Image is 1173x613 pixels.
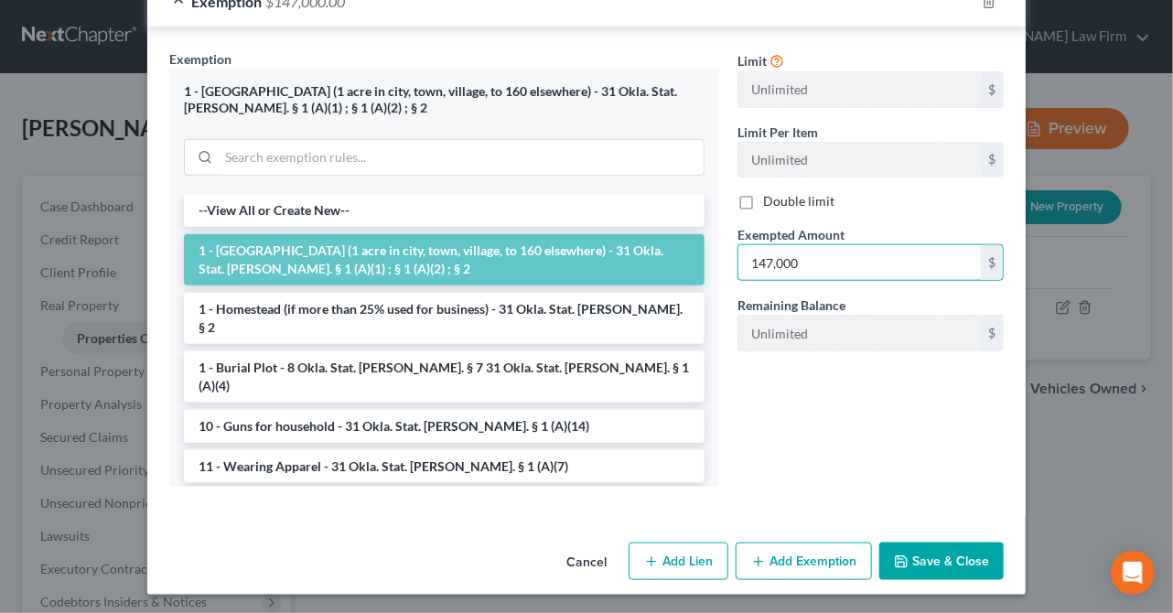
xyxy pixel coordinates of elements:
[184,410,705,443] li: 10 - Guns for household - 31 Okla. Stat. [PERSON_NAME]. § 1 (A)(14)
[981,316,1003,350] div: $
[737,123,818,142] label: Limit Per Item
[184,83,705,117] div: 1 - [GEOGRAPHIC_DATA] (1 acre in city, town, village, to 160 elsewhere) - 31 Okla. Stat. [PERSON_...
[737,227,845,242] span: Exempted Amount
[981,72,1003,107] div: $
[738,245,981,280] input: 0.00
[184,450,705,483] li: 11 - Wearing Apparel - 31 Okla. Stat. [PERSON_NAME]. § 1 (A)(7)
[629,543,728,581] button: Add Lien
[738,143,981,177] input: --
[738,72,981,107] input: --
[736,543,872,581] button: Add Exemption
[184,234,705,285] li: 1 - [GEOGRAPHIC_DATA] (1 acre in city, town, village, to 160 elsewhere) - 31 Okla. Stat. [PERSON_...
[552,544,621,581] button: Cancel
[737,296,845,315] label: Remaining Balance
[763,192,834,210] label: Double limit
[737,53,767,69] span: Limit
[981,245,1003,280] div: $
[184,293,705,344] li: 1 - Homestead (if more than 25% used for business) - 31 Okla. Stat. [PERSON_NAME]. § 2
[219,140,704,175] input: Search exemption rules...
[169,51,231,67] span: Exemption
[184,351,705,403] li: 1 - Burial Plot - 8 Okla. Stat. [PERSON_NAME]. § 7 31 Okla. Stat. [PERSON_NAME]. § 1 (A)(4)
[184,194,705,227] li: --View All or Create New--
[981,143,1003,177] div: $
[738,316,981,350] input: --
[1111,551,1155,595] div: Open Intercom Messenger
[879,543,1004,581] button: Save & Close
